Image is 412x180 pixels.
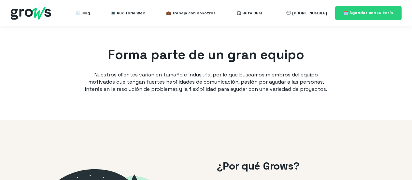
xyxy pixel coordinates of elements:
[75,7,90,20] a: 🧾 Blog
[286,7,327,20] a: 💬 [PHONE_NUMBER]
[11,7,51,20] img: grows - hubspot
[82,46,330,64] h1: Forma parte de un gran equipo
[217,159,399,173] h2: ¿Por qué Grows?
[236,7,262,20] a: 🎧 Ruta CRM
[335,6,402,20] a: 🗓️ Agendar consultoría
[166,7,216,20] a: 💼 Trabaja con nosotros
[379,149,412,180] iframe: Chat Widget
[111,7,145,20] a: 💻 Auditoría Web
[82,71,330,93] p: Nuestros clientes varían en tamaño e industria, por lo que buscamos miembros del equipo motivados...
[343,10,393,15] span: 🗓️ Agendar consultoría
